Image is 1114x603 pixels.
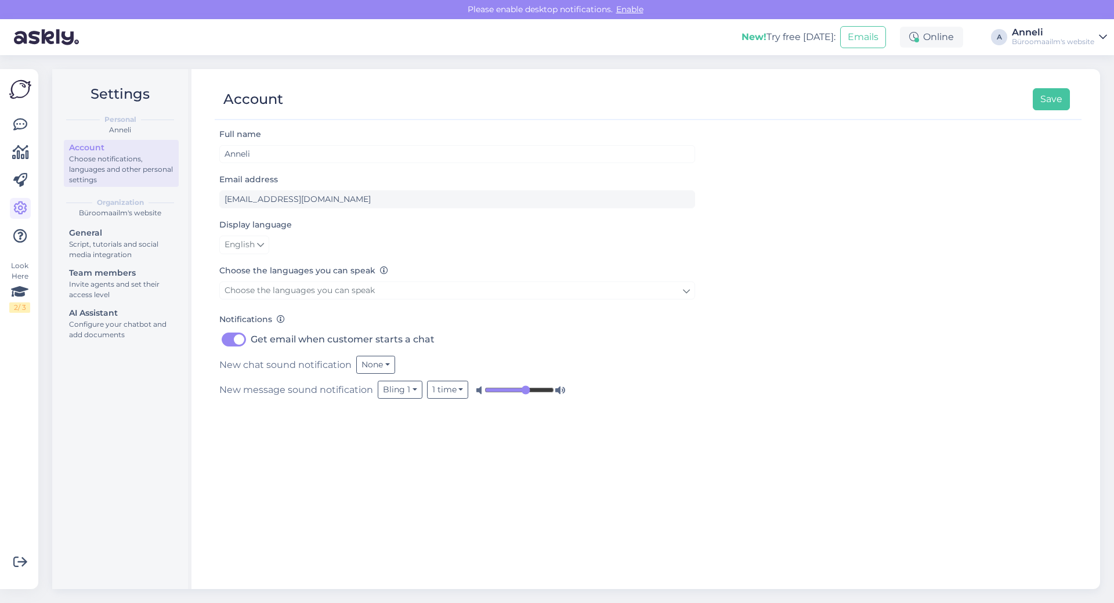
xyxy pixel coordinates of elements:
b: New! [742,31,766,42]
div: Configure your chatbot and add documents [69,319,173,340]
div: Look Here [9,261,30,313]
div: AI Assistant [69,307,173,319]
span: Choose the languages you can speak [225,285,375,295]
img: Askly Logo [9,78,31,100]
div: Choose notifications, languages and other personal settings [69,154,173,185]
label: Choose the languages you can speak [219,265,388,277]
a: AI AssistantConfigure your chatbot and add documents [64,305,179,342]
a: Choose the languages you can speak [219,281,695,299]
label: Get email when customer starts a chat [251,330,435,349]
div: Online [900,27,963,48]
div: Script, tutorials and social media integration [69,239,173,260]
div: New message sound notification [219,381,695,399]
label: Display language [219,219,292,231]
a: GeneralScript, tutorials and social media integration [64,225,179,262]
a: AnneliBüroomaailm's website [1012,28,1107,46]
div: Büroomaailm's website [62,208,179,218]
a: Team membersInvite agents and set their access level [64,265,179,302]
a: English [219,236,269,254]
div: Account [223,88,283,110]
div: Büroomaailm's website [1012,37,1094,46]
label: Email address [219,174,278,186]
input: Enter email [219,190,695,208]
div: General [69,227,173,239]
div: Invite agents and set their access level [69,279,173,300]
b: Personal [104,114,136,125]
div: Anneli [1012,28,1094,37]
div: Anneli [62,125,179,135]
div: Try free [DATE]: [742,30,835,44]
div: Account [69,142,173,154]
a: AccountChoose notifications, languages and other personal settings [64,140,179,187]
div: New chat sound notification [219,356,695,374]
button: Save [1033,88,1070,110]
span: Enable [613,4,647,15]
span: English [225,239,255,251]
button: None [356,356,395,374]
div: A [991,29,1007,45]
div: 2 / 3 [9,302,30,313]
input: Enter name [219,145,695,163]
div: Team members [69,267,173,279]
label: Full name [219,128,261,140]
button: Emails [840,26,886,48]
button: 1 time [427,381,469,399]
label: Notifications [219,313,285,326]
b: Organization [97,197,144,208]
button: Bling 1 [378,381,422,399]
h2: Settings [62,83,179,105]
